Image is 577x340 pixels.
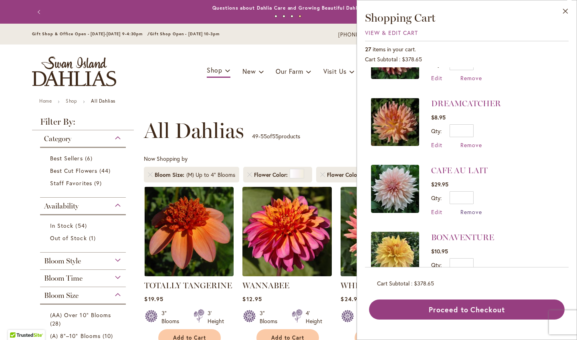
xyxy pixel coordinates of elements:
span: Shopping Cart [365,11,436,24]
button: Proceed to Checkout [369,300,565,320]
span: $8.95 [431,113,446,121]
span: New [242,67,256,75]
a: Questions about Dahlia Care and Growing Beautiful Dahlias [212,5,364,11]
a: (A) 8"–10" Blooms 10 [50,332,118,340]
span: Category [44,134,71,143]
div: (M) Up to 4" Blooms [186,171,235,179]
span: Out of Stock [50,234,87,242]
img: WHIPPER SNAPPER [341,187,430,276]
a: In Stock 54 [50,221,118,230]
a: View & Edit Cart [365,29,418,36]
span: $10.95 [431,247,448,255]
span: Bloom Time [44,274,83,283]
span: (A) 8"–10" Blooms [50,332,101,340]
a: Remove Flower Color Orange/Peach [320,172,325,177]
a: Remove Bloom Size (M) Up to 4" Blooms [148,172,153,177]
a: [PHONE_NUMBER] [338,31,387,39]
span: $29.95 [431,180,448,188]
img: DREAMCATCHER [371,98,419,146]
span: 54 [75,221,89,230]
span: Best Sellers [50,154,83,162]
a: TOTALLY TANGERINE [144,270,234,278]
a: Best Cut Flowers [50,166,118,175]
span: $378.65 [414,279,434,287]
a: CAFE AU LAIT [371,165,419,216]
button: 3 of 4 [291,15,293,18]
span: 10 [103,332,115,340]
a: Remove Flower Color White/Cream [247,172,252,177]
a: Remove [460,208,482,216]
span: Our Farm [276,67,303,75]
strong: All Dahlias [91,98,115,104]
span: Visit Us [323,67,347,75]
a: Best Sellers [50,154,118,162]
span: Cart Subtotal [365,55,397,63]
span: Availability [44,202,79,210]
a: CAFE AU LAIT [431,166,488,175]
span: 49 [252,132,258,140]
span: 1 [89,234,98,242]
p: - of products [252,130,300,143]
a: Remove [460,74,482,82]
span: Bloom Style [44,257,81,265]
a: store logo [32,57,116,86]
a: WANNABEE [242,270,332,278]
div: 3" Blooms [161,309,184,325]
label: Qty [431,261,442,269]
label: Qty [431,127,442,135]
strong: Filter By: [32,117,134,130]
span: 27 [365,45,371,53]
span: Cart Subtotal [377,279,410,287]
span: Best Cut Flowers [50,167,97,174]
span: Staff Favorites [50,179,92,187]
span: 6 [85,154,95,162]
span: Shop [207,66,222,74]
a: Staff Favorites [50,179,118,187]
span: Edit [431,74,442,82]
span: 55 [260,132,267,140]
span: $19.95 [144,295,163,303]
a: Home [39,98,52,104]
span: $378.65 [402,55,422,63]
span: Gift Shop Open - [DATE] 10-3pm [150,31,220,36]
label: Qty [431,194,442,202]
a: Edit [431,208,442,216]
span: (AA) Over 10" Blooms [50,311,111,319]
a: WANNABEE [242,281,289,290]
span: Now Shopping by [144,155,188,162]
div: 3" Blooms [260,309,282,325]
a: WHIPPER SNAPPER [341,270,430,278]
div: 3' Height [208,309,224,325]
a: Edit [431,141,442,149]
span: Gift Shop & Office Open - [DATE]-[DATE] 9-4:30pm / [32,31,150,36]
a: Out of Stock 1 [50,234,118,242]
iframe: Launch Accessibility Center [6,312,28,334]
img: BONAVENTURE [371,232,419,280]
a: BONAVENTURE [371,232,419,283]
img: WANNABEE [242,187,332,276]
a: BONAVENTURE [431,233,494,242]
span: Flower Color [327,171,363,179]
a: DREAMCATCHER [431,99,501,108]
span: $12.95 [242,295,262,303]
span: $24.95 [341,295,361,303]
button: Previous [32,4,48,20]
a: Remove [460,141,482,149]
div: 4' Height [306,309,322,325]
span: Bloom Size [44,291,79,300]
a: (AA) Over 10" Blooms 28 [50,311,118,328]
span: Bloom Size [155,171,186,179]
a: TOTALLY TANGERINE [144,281,232,290]
img: CAFE AU LAIT [371,165,419,213]
span: 9 [94,179,104,187]
span: 44 [99,166,113,175]
a: WHIPPER SNAPPER [341,281,418,290]
span: 55 [272,132,278,140]
span: In Stock [50,222,73,229]
span: All Dahlias [144,119,244,143]
a: Shop [66,98,77,104]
